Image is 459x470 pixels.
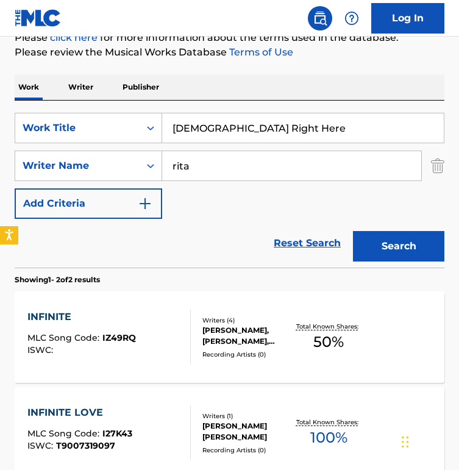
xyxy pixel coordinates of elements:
div: Writers ( 4 ) [202,316,293,325]
div: [PERSON_NAME], [PERSON_NAME], [PERSON_NAME], [PERSON_NAME] [202,325,293,347]
div: Help [340,6,364,30]
span: I27K43 [102,428,132,439]
button: Add Criteria [15,188,162,219]
div: Work Title [23,121,132,135]
div: INFINITE [27,310,136,324]
div: [PERSON_NAME] [PERSON_NAME] [202,421,293,443]
span: IZ49RQ [102,332,136,343]
span: MLC Song Code : [27,332,102,343]
p: Publisher [119,74,163,100]
a: Public Search [308,6,332,30]
span: MLC Song Code : [27,428,102,439]
a: Terms of Use [227,46,293,58]
div: Writer Name [23,158,132,173]
p: Total Known Shares: [296,322,361,331]
p: Showing 1 - 2 of 2 results [15,274,100,285]
form: Search Form [15,113,444,268]
p: Total Known Shares: [296,418,361,427]
div: Writers ( 1 ) [202,411,293,421]
span: 100 % [310,427,347,449]
div: Recording Artists ( 0 ) [202,350,293,359]
span: ISWC : [27,344,56,355]
img: MLC Logo [15,9,62,27]
div: INFINITE LOVE [27,405,132,420]
div: Recording Artists ( 0 ) [202,446,293,455]
div: Drag [402,424,409,460]
p: Work [15,74,43,100]
a: Reset Search [268,230,347,257]
img: help [344,11,359,26]
a: click here [50,32,98,43]
img: 9d2ae6d4665cec9f34b9.svg [138,196,152,211]
img: Delete Criterion [431,151,444,181]
iframe: Chat Widget [398,411,459,470]
p: Please for more information about the terms used in the database. [15,30,444,45]
button: Search [353,231,444,262]
span: ISWC : [27,440,56,451]
span: 50 % [313,331,344,353]
img: search [313,11,327,26]
a: Log In [371,3,444,34]
p: Please review the Musical Works Database [15,45,444,60]
p: Writer [65,74,97,100]
span: T9007319097 [56,440,115,451]
a: INFINITEMLC Song Code:IZ49RQISWC:Writers (4)[PERSON_NAME], [PERSON_NAME], [PERSON_NAME], [PERSON_... [15,291,444,383]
